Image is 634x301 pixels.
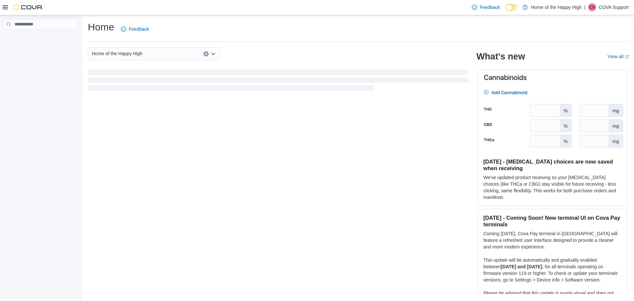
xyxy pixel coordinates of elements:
a: View allExternal link [608,54,629,59]
nav: Complex example [4,31,78,47]
button: Clear input [203,51,209,56]
h3: [DATE] - [MEDICAL_DATA] choices are now saved when receiving [483,158,622,171]
p: We've updated product receiving so your [MEDICAL_DATA] choices (like THCa or CBG) stay visible fo... [483,174,622,201]
button: Open list of options [211,51,216,56]
span: Loading [88,71,469,92]
a: Feedback [118,22,152,36]
p: | [584,3,586,11]
p: This update will be automatically and gradually enabled between , for all terminals operating on ... [483,257,622,283]
h2: What's new [476,51,525,62]
p: Home of the Happy High [531,3,581,11]
p: Coming [DATE], Cova Pay terminal in [GEOGRAPHIC_DATA] will feature a refreshed user interface des... [483,230,622,250]
h3: [DATE] - Coming Soon! New terminal UI on Cova Pay terminals [483,214,622,228]
span: Feedback [480,4,500,11]
svg: External link [625,55,629,59]
div: COVA Support [588,3,596,11]
a: Feedback [469,1,503,14]
span: Home of the Happy High [92,50,142,57]
span: Feedback [129,26,149,32]
h1: Home [88,20,114,34]
img: Cova [13,4,43,11]
span: CS [589,3,595,11]
input: Dark Mode [505,4,519,11]
strong: [DATE] and [DATE] [501,264,542,269]
p: COVA Support [599,3,629,11]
